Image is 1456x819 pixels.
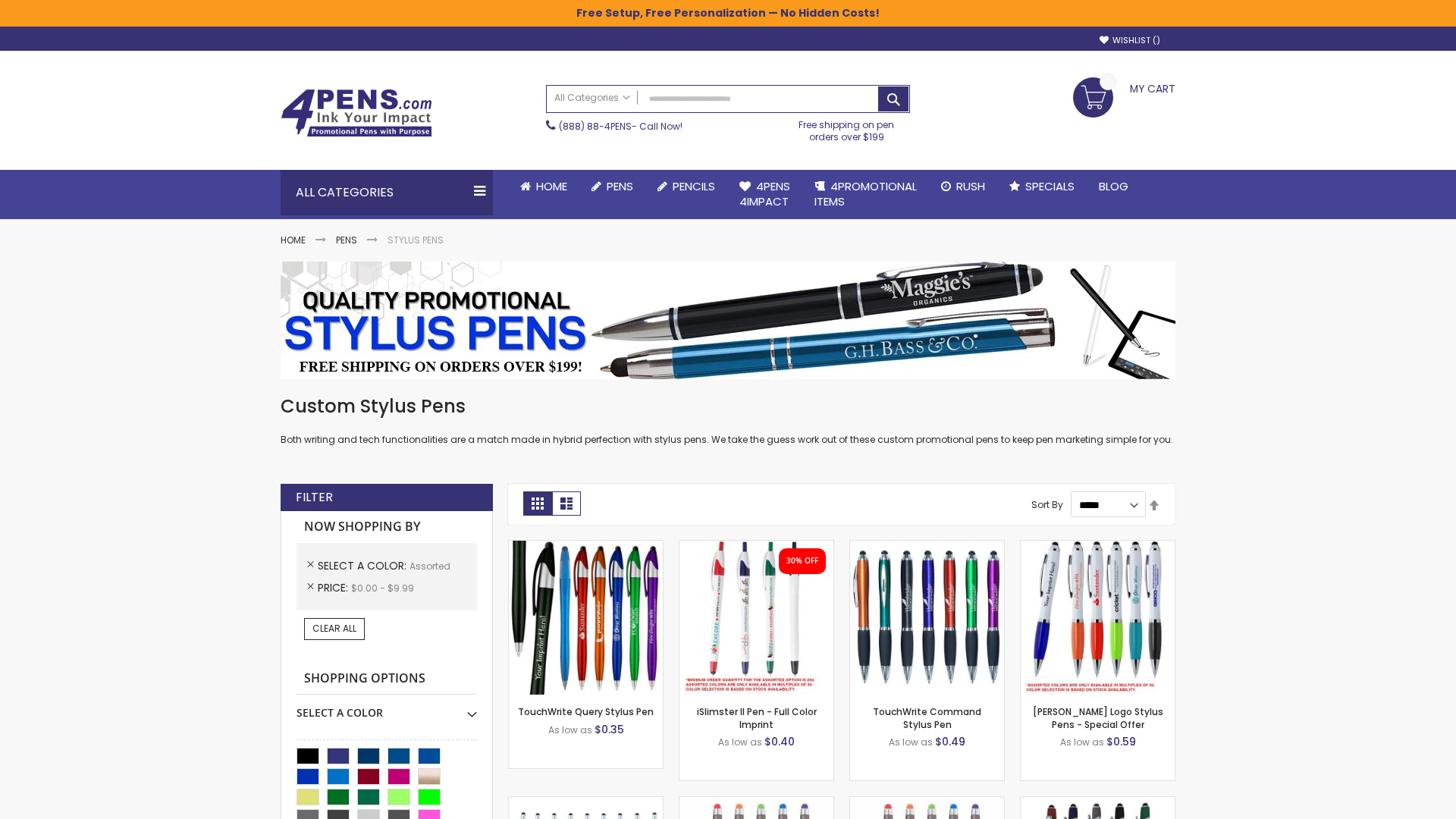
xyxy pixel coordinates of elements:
[388,234,444,246] strong: Stylus Pens
[607,178,633,194] span: Pens
[727,170,802,219] a: 4Pens4impact
[889,736,933,748] span: As low as
[1099,178,1128,194] span: Blog
[509,796,663,809] a: Stiletto Advertising Stylus Pens-Assorted
[548,723,592,736] span: As low as
[1021,540,1175,553] a: Kimberly Logo Stylus Pens-Assorted
[336,234,357,246] a: Pens
[997,170,1087,203] a: Specials
[1060,736,1104,748] span: As low as
[523,491,552,516] strong: Grid
[645,170,727,203] a: Pencils
[351,582,414,595] span: $0.00 - $9.99
[1021,796,1175,809] a: Custom Soft Touch® Metal Pens with Stylus-Assorted
[559,120,682,133] span: - Call Now!
[873,705,981,730] a: TouchWrite Command Stylus Pen
[318,580,351,595] span: Price
[509,541,663,695] img: TouchWrite Query Stylus Pen-Assorted
[296,489,333,506] strong: Filter
[929,170,997,203] a: Rush
[850,540,1004,553] a: TouchWrite Command Stylus Pen-Assorted
[509,540,663,553] a: TouchWrite Query Stylus Pen-Assorted
[739,178,790,209] span: 4Pens 4impact
[281,394,1175,447] div: Both writing and tech functionalities are a match made in hybrid perfection with stylus pens. We ...
[297,695,477,720] div: Select A Color
[281,170,493,215] div: All Categories
[297,511,477,543] strong: Now Shopping by
[1106,734,1136,749] span: $0.59
[718,736,762,748] span: As low as
[518,705,654,718] a: TouchWrite Query Stylus Pen
[312,622,356,635] span: Clear All
[956,178,985,194] span: Rush
[595,722,624,737] span: $0.35
[783,113,911,143] div: Free shipping on pen orders over $199
[281,234,306,246] a: Home
[697,705,817,730] a: iSlimster II Pen - Full Color Imprint
[1021,541,1175,695] img: Kimberly Logo Stylus Pens-Assorted
[1033,705,1163,730] a: [PERSON_NAME] Logo Stylus Pens - Special Offer
[1100,35,1160,46] a: Wishlist
[281,262,1175,379] img: Stylus Pens
[536,178,567,194] span: Home
[935,734,965,749] span: $0.49
[679,796,833,809] a: Islander Softy Gel Pen with Stylus-Assorted
[850,541,1004,695] img: TouchWrite Command Stylus Pen-Assorted
[547,86,638,111] a: All Categories
[318,558,409,573] span: Select A Color
[579,170,645,203] a: Pens
[559,120,632,133] a: (888) 88-4PENS
[1031,498,1063,511] label: Sort By
[764,734,795,749] span: $0.40
[297,663,477,695] strong: Shopping Options
[679,541,833,695] img: iSlimster II - Full Color-Assorted
[281,394,1175,419] h1: Custom Stylus Pens
[304,618,365,639] a: Clear All
[409,560,450,573] span: Assorted
[814,178,917,209] span: 4PROMOTIONAL ITEMS
[786,556,818,566] div: 30% OFF
[679,540,833,553] a: iSlimster II - Full Color-Assorted
[1025,178,1075,194] span: Specials
[508,170,579,203] a: Home
[281,89,432,137] img: 4Pens Custom Pens and Promotional Products
[554,92,630,104] span: All Categories
[1087,170,1141,203] a: Blog
[673,178,715,194] span: Pencils
[850,796,1004,809] a: Islander Softy Gel with Stylus - ColorJet Imprint-Assorted
[802,170,929,219] a: 4PROMOTIONALITEMS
